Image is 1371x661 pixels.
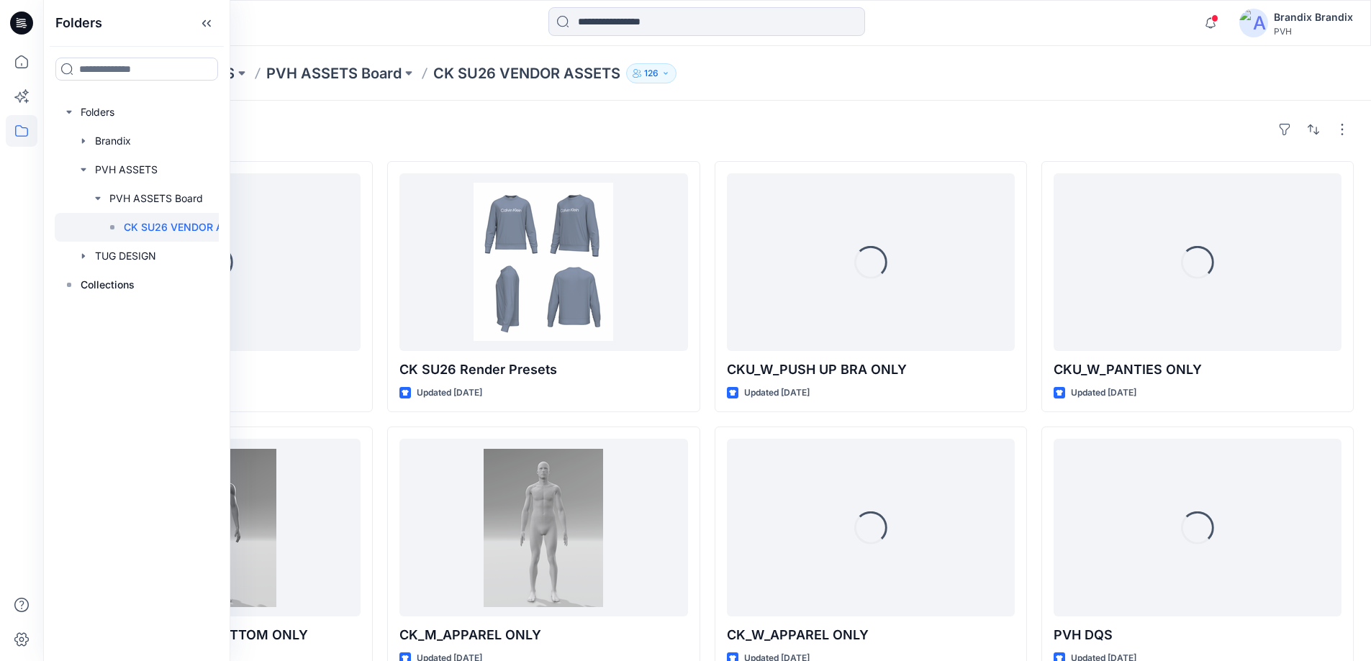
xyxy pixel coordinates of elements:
p: 126 [644,65,659,81]
div: Brandix Brandix [1274,9,1353,26]
button: 126 [626,63,677,83]
img: avatar [1239,9,1268,37]
a: CK SU26 Render Presets [399,173,687,351]
p: CKU_W_PUSH UP BRA ONLY [727,360,1015,380]
p: CK_M_APPAREL ONLY [399,625,687,645]
p: CK SU26 VENDOR ASSETS [433,63,620,83]
p: Updated [DATE] [744,386,810,401]
a: CK_M_APPAREL ONLY [399,439,687,616]
div: PVH [1274,26,1353,37]
p: PVH DQS [1054,625,1341,645]
p: Updated [DATE] [417,386,482,401]
p: CK SU26 VENDOR ASSETS [124,219,255,236]
p: CK SU26 Render Presets [399,360,687,380]
p: CKU_W_PANTIES ONLY [1054,360,1341,380]
p: CK_W_APPAREL ONLY [727,625,1015,645]
p: Collections [81,276,135,293]
a: PVH ASSETS Board [266,63,402,83]
p: Updated [DATE] [1071,386,1136,401]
